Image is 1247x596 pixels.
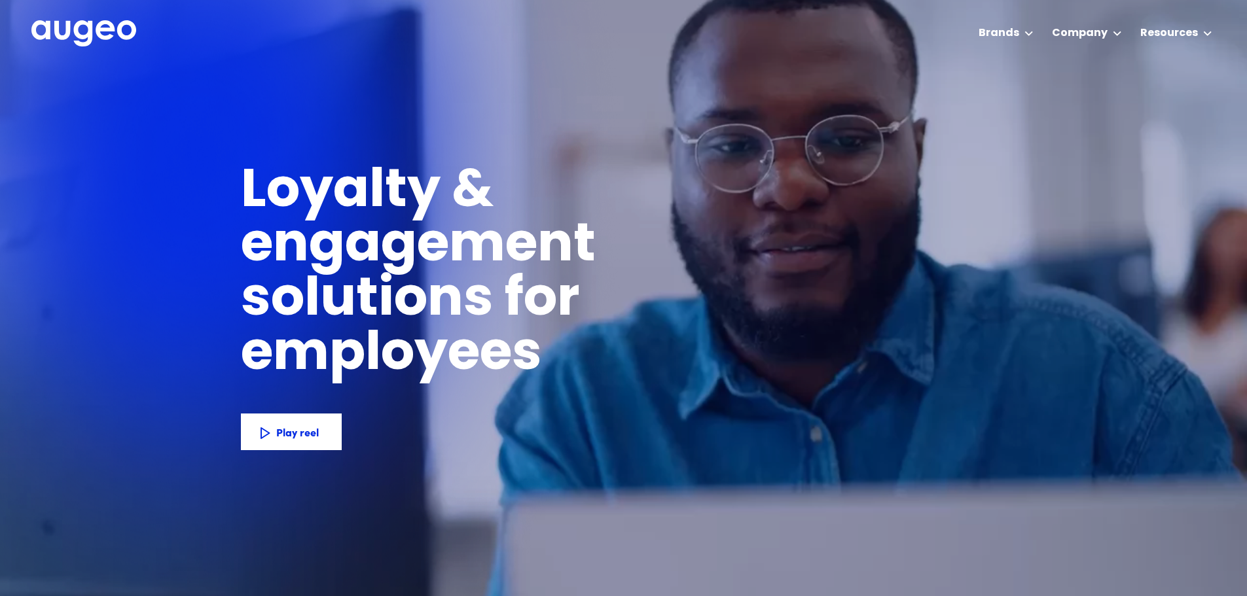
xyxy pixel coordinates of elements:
[31,20,136,48] a: home
[241,328,565,383] h1: employees
[1052,26,1108,41] div: Company
[1140,26,1198,41] div: Resources
[241,166,806,328] h1: Loyalty & engagement solutions for
[31,20,136,47] img: Augeo's full logo in white.
[241,413,342,450] a: Play reel
[979,26,1019,41] div: Brands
